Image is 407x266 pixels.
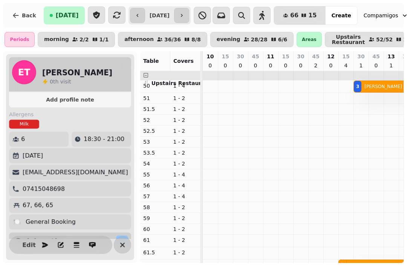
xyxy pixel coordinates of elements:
[173,127,197,135] p: 1 - 2
[313,62,319,69] p: 2
[173,236,197,244] p: 1 - 2
[143,182,167,189] p: 56
[143,149,167,157] p: 53.5
[20,121,29,127] p: Milk
[173,214,197,222] p: 1 - 2
[237,62,243,69] p: 0
[9,111,131,118] label: Allergens
[26,217,76,226] p: General Booking
[143,249,167,256] p: 61.5
[274,6,326,24] button: 6615
[143,116,167,124] p: 52
[373,62,379,69] p: 0
[143,82,167,90] p: 50
[42,67,112,78] h2: [PERSON_NAME]
[80,37,89,42] p: 2 / 2
[56,12,79,18] span: [DATE]
[217,36,240,43] p: evening
[222,53,229,60] p: 15
[50,78,71,85] p: visit
[312,53,319,60] p: 45
[12,95,128,105] button: Add profile note
[267,53,274,60] p: 11
[173,58,194,64] span: Covers
[325,6,357,24] button: Create
[18,68,31,77] span: ET
[173,193,197,200] p: 1 - 4
[342,53,349,60] p: 15
[297,53,304,60] p: 30
[164,37,181,42] p: 36 / 36
[143,171,167,178] p: 55
[50,79,53,85] span: 0
[23,168,128,177] p: [EMAIL_ADDRESS][DOMAIN_NAME]
[356,84,359,90] div: 3
[143,225,167,233] p: 60
[143,138,167,146] p: 53
[308,12,317,18] span: 15
[372,53,379,60] p: 45
[251,37,268,42] p: 28 / 28
[124,36,154,43] p: afternoon
[283,62,289,69] p: 0
[44,6,85,24] button: [DATE]
[143,94,167,102] p: 51
[222,62,228,69] p: 0
[358,62,364,77] p: 12
[364,12,398,19] span: Compamigos
[173,82,197,90] p: 1 - 4
[38,32,115,47] button: morning2/21/1
[298,62,304,69] p: 0
[191,37,201,42] p: 8 / 8
[143,105,167,113] p: 51.5
[387,53,395,60] p: 13
[388,62,394,77] p: 16
[143,236,167,244] p: 61
[24,242,34,248] span: Edit
[282,53,289,60] p: 15
[23,151,43,160] p: [DATE]
[173,94,197,102] p: 1 - 2
[173,160,197,167] p: 1 - 2
[118,32,207,47] button: afternoon36/368/8
[5,32,35,47] div: Periods
[327,53,334,60] p: 12
[331,13,351,18] span: Create
[207,53,214,60] p: 10
[237,53,244,60] p: 30
[173,116,197,124] p: 1 - 2
[99,37,109,42] p: 1 / 1
[173,171,197,178] p: 1 - 4
[297,32,321,47] div: Areas
[21,237,37,252] button: Edit
[22,13,36,18] span: Back
[290,12,298,18] span: 66
[84,135,124,144] p: 18:30 - 21:00
[207,62,213,69] p: 0
[173,149,197,157] p: 1 - 2
[210,32,294,47] button: evening28/286/6
[21,135,25,144] p: 6
[173,105,197,113] p: 1 - 2
[18,97,122,102] span: Add profile note
[143,80,211,86] span: 🍴 Upstairs Restaurant
[252,62,259,69] p: 0
[143,193,167,200] p: 57
[173,225,197,233] p: 1 - 2
[173,249,197,256] p: 1 - 2
[173,182,197,189] p: 1 - 4
[143,127,167,135] p: 52.5
[143,204,167,211] p: 58
[14,217,21,226] p: 🍽️
[173,138,197,146] p: 1 - 2
[173,204,197,211] p: 1 - 2
[328,62,334,69] p: 0
[44,36,69,43] p: morning
[331,34,366,45] p: Upstairs Restaurant
[143,214,167,222] p: 59
[268,62,274,69] p: 0
[376,37,393,42] p: 52 / 52
[23,184,65,193] p: 07415048698
[143,160,167,167] p: 54
[143,58,159,64] span: Table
